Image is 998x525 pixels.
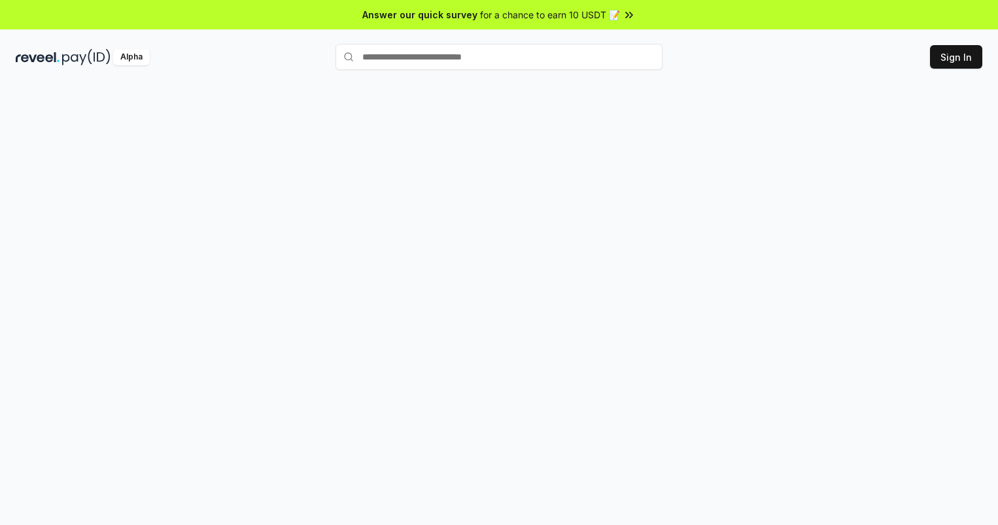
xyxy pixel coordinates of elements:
span: for a chance to earn 10 USDT 📝 [480,8,620,22]
div: Alpha [113,49,150,65]
img: pay_id [62,49,111,65]
span: Answer our quick survey [362,8,477,22]
button: Sign In [930,45,982,69]
img: reveel_dark [16,49,60,65]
